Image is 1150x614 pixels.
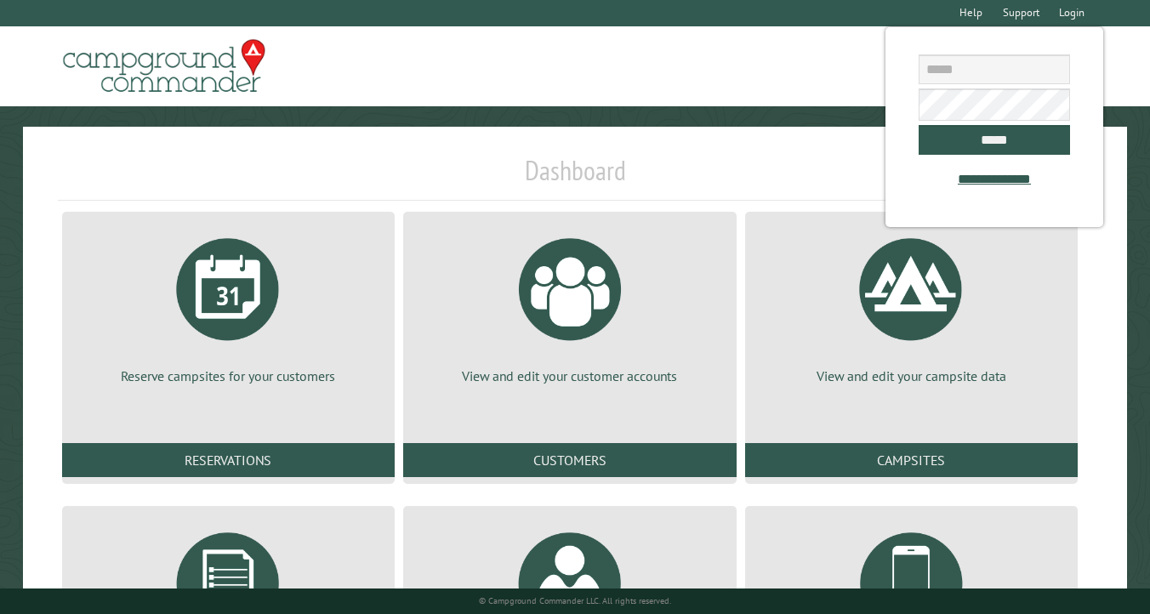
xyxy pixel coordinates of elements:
[745,443,1079,477] a: Campsites
[403,443,737,477] a: Customers
[83,367,375,385] p: Reserve campsites for your customers
[62,443,396,477] a: Reservations
[766,225,1058,385] a: View and edit your campsite data
[58,154,1093,201] h1: Dashboard
[58,33,270,99] img: Campground Commander
[83,225,375,385] a: Reserve campsites for your customers
[479,595,671,606] small: © Campground Commander LLC. All rights reserved.
[424,367,716,385] p: View and edit your customer accounts
[766,367,1058,385] p: View and edit your campsite data
[424,225,716,385] a: View and edit your customer accounts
